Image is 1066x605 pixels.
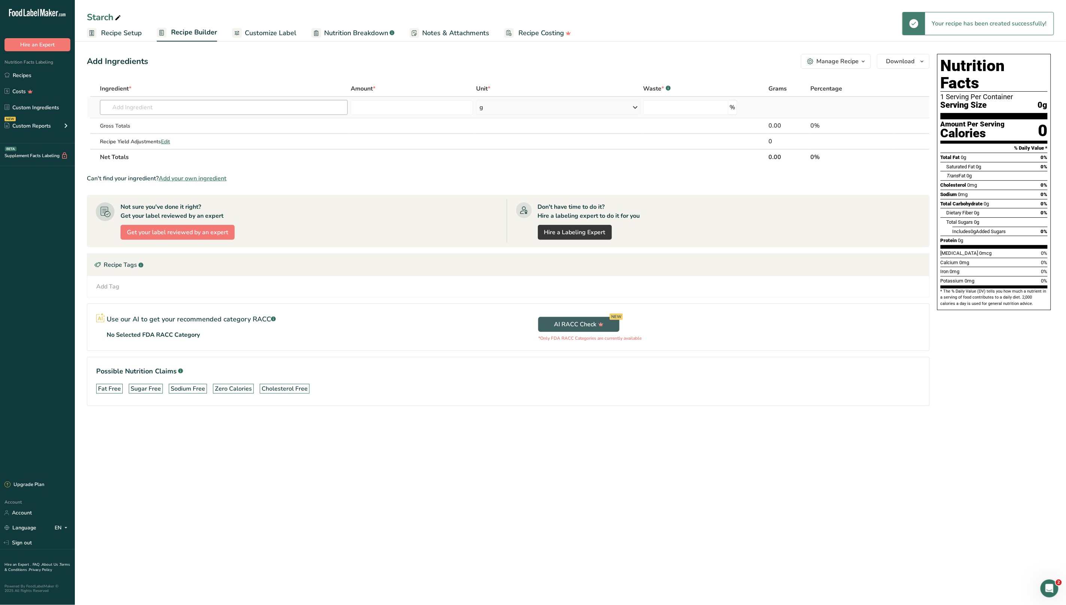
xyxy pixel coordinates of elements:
[976,164,981,169] span: 0g
[5,147,16,151] div: BETA
[1038,101,1048,110] span: 0g
[100,84,131,93] span: Ingredient
[643,84,671,93] div: Waste
[801,54,871,69] button: Manage Recipe
[941,155,960,160] span: Total Fat
[974,219,980,225] span: 0g
[941,144,1048,153] section: % Daily Value *
[1041,210,1048,216] span: 0%
[947,219,973,225] span: Total Sugars
[479,103,483,112] div: g
[518,28,564,38] span: Recipe Costing
[947,173,966,178] span: Fat
[941,182,966,188] span: Cholesterol
[100,122,348,130] div: Gross Totals
[967,173,972,178] span: 0g
[87,10,122,24] div: Starch
[4,38,70,51] button: Hire an Expert
[107,330,200,339] p: No Selected FDA RACC Category
[1041,182,1048,188] span: 0%
[121,202,223,220] div: Not sure you've done it right? Get your label reviewed by an expert
[941,57,1048,92] h1: Nutrition Facts
[941,260,959,265] span: Calcium
[1041,260,1048,265] span: 0%
[107,314,276,324] p: Use our AI to get your recommended category RACC
[33,562,42,567] a: FAQ .
[1056,580,1062,586] span: 2
[324,28,388,38] span: Nutrition Breakdown
[1041,278,1048,284] span: 0%
[29,567,52,572] a: Privacy Policy
[98,384,121,393] div: Fat Free
[965,278,975,284] span: 0mg
[941,93,1048,101] div: 1 Serving Per Container
[538,317,619,332] button: AI RACC Check NEW
[941,128,1005,139] div: Calories
[1038,121,1048,141] div: 0
[87,55,148,68] div: Add Ingredients
[4,122,51,130] div: Custom Reports
[950,269,960,274] span: 0mg
[100,100,348,115] input: Add Ingredient
[4,481,44,489] div: Upgrade Plan
[1041,580,1059,598] iframe: Intercom live chat
[953,229,1006,234] span: Includes Added Sugars
[980,250,992,256] span: 0mcg
[4,562,31,567] a: Hire an Expert .
[769,137,808,146] div: 0
[4,521,36,534] a: Language
[947,164,975,169] span: Saturated Fat
[958,192,968,197] span: 0mg
[941,288,1048,307] section: * The % Daily Value (DV) tells you how much a nutrient in a serving of food contributes to a dail...
[215,384,252,393] div: Zero Calories
[504,25,571,42] a: Recipe Costing
[941,269,949,274] span: Iron
[769,84,787,93] span: Grams
[87,25,142,42] a: Recipe Setup
[941,201,983,207] span: Total Carbohydrate
[87,254,929,276] div: Recipe Tags
[960,260,969,265] span: 0mg
[1041,229,1048,234] span: 0%
[941,101,987,110] span: Serving Size
[968,182,977,188] span: 0mg
[947,173,959,178] i: Trans
[55,523,70,532] div: EN
[811,84,843,93] span: Percentage
[42,562,60,567] a: About Us .
[245,28,296,38] span: Customize Label
[1041,269,1048,274] span: 0%
[947,210,973,216] span: Dietary Fiber
[941,121,1005,128] div: Amount Per Serving
[232,25,296,42] a: Customize Label
[262,384,308,393] div: Cholesterol Free
[351,84,375,93] span: Amount
[98,149,767,165] th: Net Totals
[157,24,217,42] a: Recipe Builder
[769,121,808,130] div: 0.00
[941,238,957,243] span: Protein
[877,54,930,69] button: Download
[409,25,489,42] a: Notes & Attachments
[961,155,966,160] span: 0g
[96,366,920,376] h1: Possible Nutrition Claims
[1041,201,1048,207] span: 0%
[958,238,963,243] span: 0g
[311,25,395,42] a: Nutrition Breakdown
[1041,192,1048,197] span: 0%
[422,28,489,38] span: Notes & Attachments
[1041,155,1048,160] span: 0%
[974,210,980,216] span: 0g
[1041,164,1048,169] span: 0%
[4,117,16,121] div: NEW
[767,149,809,165] th: 0.00
[171,27,217,37] span: Recipe Builder
[538,225,612,240] a: Hire a Labeling Expert
[817,57,859,66] div: Manage Recipe
[811,121,892,130] div: 0%
[971,229,976,234] span: 0g
[131,384,161,393] div: Sugar Free
[171,384,205,393] div: Sodium Free
[984,201,989,207] span: 0g
[538,202,640,220] div: Don't have time to do it? Hire a labeling expert to do it for you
